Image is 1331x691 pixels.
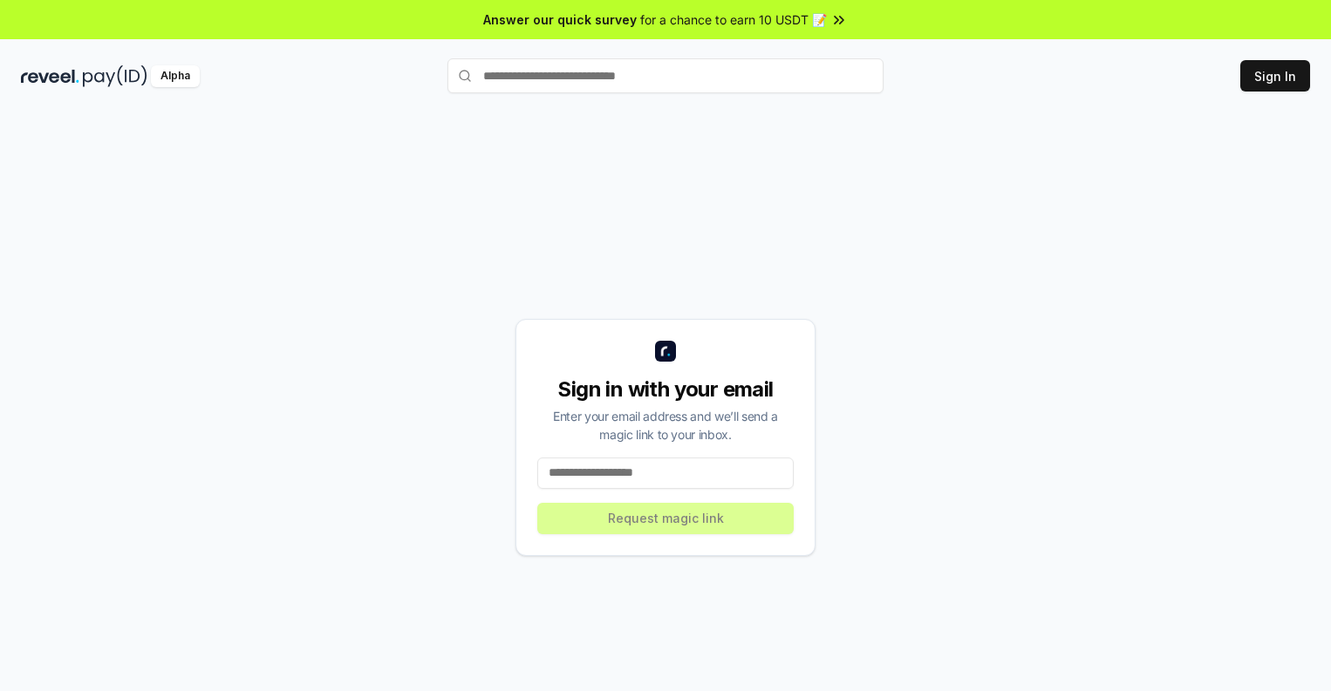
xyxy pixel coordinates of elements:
[83,65,147,87] img: pay_id
[151,65,200,87] div: Alpha
[640,10,827,29] span: for a chance to earn 10 USDT 📝
[537,376,794,403] div: Sign in with your email
[483,10,637,29] span: Answer our quick survey
[1240,60,1310,91] button: Sign In
[537,407,794,444] div: Enter your email address and we’ll send a magic link to your inbox.
[655,341,676,362] img: logo_small
[21,65,79,87] img: reveel_dark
